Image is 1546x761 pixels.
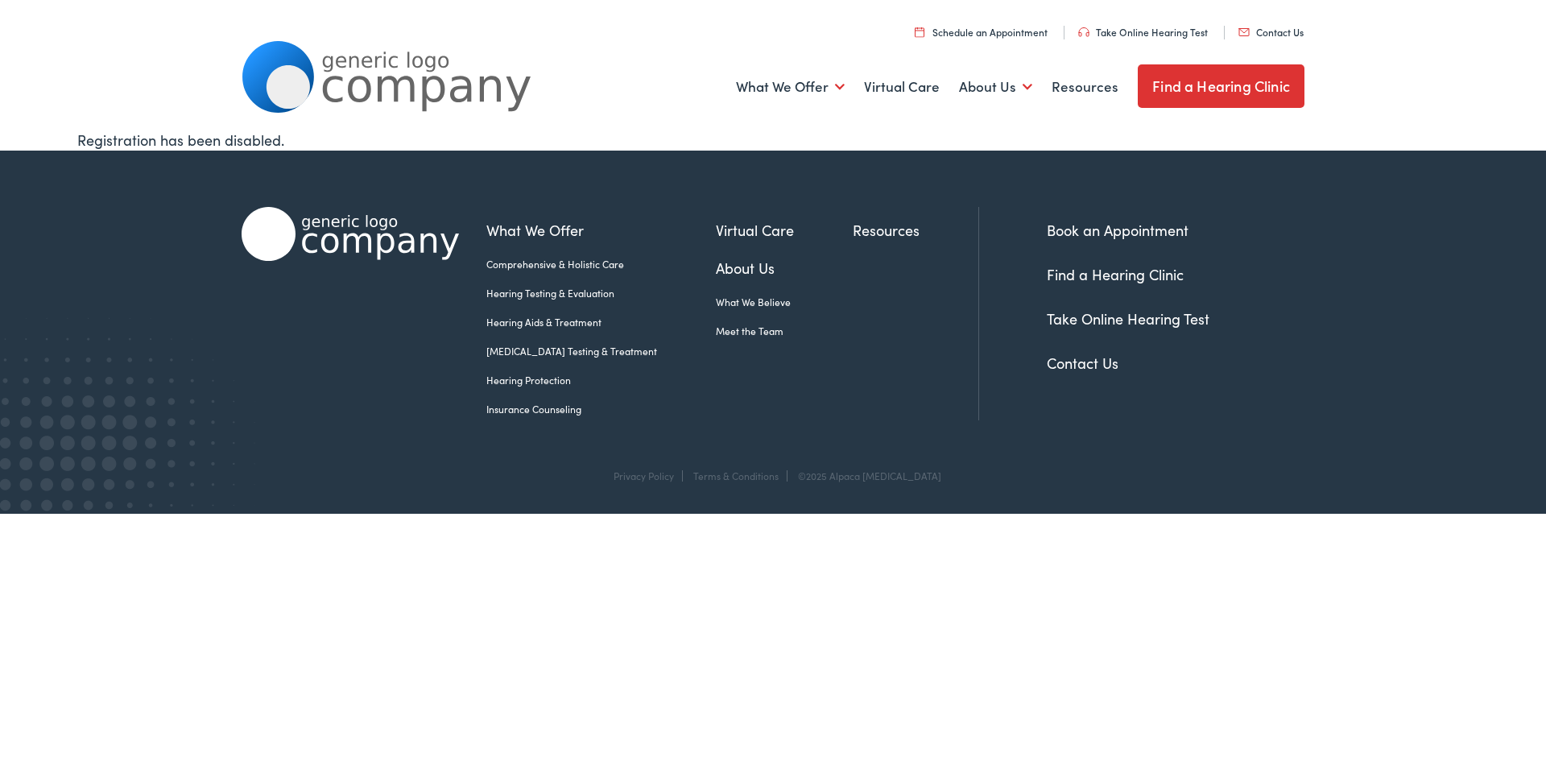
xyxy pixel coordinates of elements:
[1078,27,1089,37] img: utility icon
[1047,308,1209,329] a: Take Online Hearing Test
[915,27,924,37] img: utility icon
[486,315,716,329] a: Hearing Aids & Treatment
[1047,353,1118,373] a: Contact Us
[790,470,941,482] div: ©2025 Alpaca [MEDICAL_DATA]
[77,129,1469,151] div: Registration has been disabled.
[1138,64,1304,108] a: Find a Hearing Clinic
[486,402,716,416] a: Insurance Counseling
[486,286,716,300] a: Hearing Testing & Evaluation
[1052,57,1118,117] a: Resources
[1047,220,1188,240] a: Book an Appointment
[716,295,853,309] a: What We Believe
[1078,25,1208,39] a: Take Online Hearing Test
[716,324,853,338] a: Meet the Team
[1238,25,1304,39] a: Contact Us
[486,257,716,271] a: Comprehensive & Holistic Care
[1238,28,1250,36] img: utility icon
[853,219,978,241] a: Resources
[864,57,940,117] a: Virtual Care
[1047,264,1184,284] a: Find a Hearing Clinic
[693,469,779,482] a: Terms & Conditions
[959,57,1032,117] a: About Us
[736,57,845,117] a: What We Offer
[486,344,716,358] a: [MEDICAL_DATA] Testing & Treatment
[486,373,716,387] a: Hearing Protection
[486,219,716,241] a: What We Offer
[716,219,853,241] a: Virtual Care
[614,469,674,482] a: Privacy Policy
[242,207,459,261] img: Alpaca Audiology
[716,257,853,279] a: About Us
[915,25,1048,39] a: Schedule an Appointment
